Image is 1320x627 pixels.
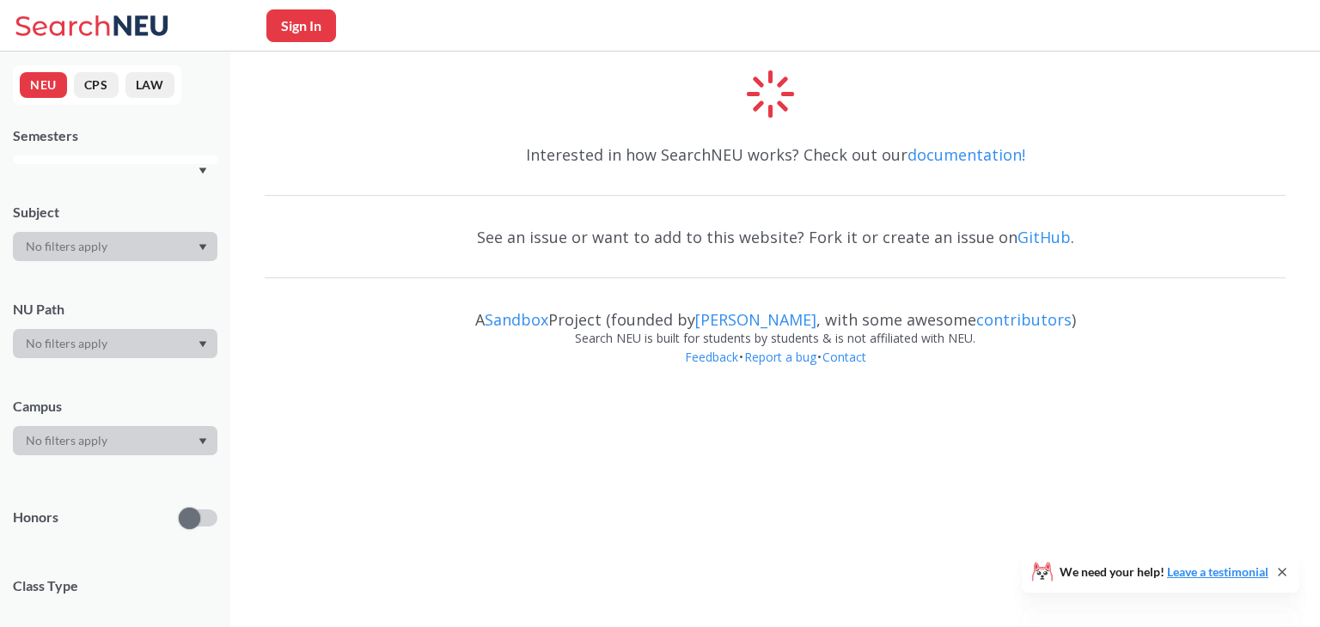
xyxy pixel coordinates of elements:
[265,212,1286,262] div: See an issue or want to add to this website? Fork it or create an issue on .
[13,126,217,145] div: Semesters
[265,329,1286,348] div: Search NEU is built for students by students & is not affiliated with NEU.
[13,203,217,222] div: Subject
[199,244,207,251] svg: Dropdown arrow
[907,144,1025,165] a: documentation!
[199,167,207,174] svg: Dropdown arrow
[13,576,217,595] span: Class Type
[976,309,1072,330] a: contributors
[265,130,1286,180] div: Interested in how SearchNEU works? Check out our
[13,397,217,416] div: Campus
[743,349,817,365] a: Report a bug
[13,508,58,527] p: Honors
[485,309,548,330] a: Sandbox
[74,72,119,98] button: CPS
[199,438,207,445] svg: Dropdown arrow
[13,232,217,261] div: Dropdown arrow
[13,300,217,319] div: NU Path
[266,9,336,42] button: Sign In
[1017,227,1071,247] a: GitHub
[125,72,174,98] button: LAW
[695,309,816,330] a: [PERSON_NAME]
[265,295,1286,329] div: A Project (founded by , with some awesome )
[1060,566,1268,578] span: We need your help!
[265,348,1286,393] div: • •
[684,349,739,365] a: Feedback
[13,329,217,358] div: Dropdown arrow
[199,341,207,348] svg: Dropdown arrow
[822,349,867,365] a: Contact
[20,72,67,98] button: NEU
[13,426,217,455] div: Dropdown arrow
[1167,564,1268,579] a: Leave a testimonial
